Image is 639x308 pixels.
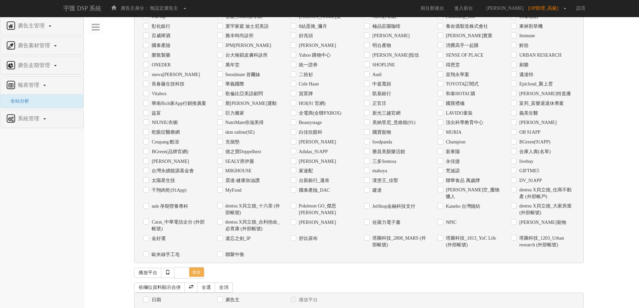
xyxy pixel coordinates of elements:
[297,158,336,165] label: [PERSON_NAME]
[444,33,492,39] label: [PERSON_NAME]實業
[297,90,313,97] label: 賀眾牌
[150,235,166,242] label: 金好運
[371,71,382,78] label: Audi
[16,62,53,68] span: 廣告走期管理
[150,219,207,232] label: Carat_中華電信企分 (外部帳號)
[444,235,501,248] label: 塔圖科技_1813_YoC Life (外部帳號)
[297,168,313,174] label: 家速配
[518,187,574,200] label: dentsu X貝立德_住商不動產 (外部帳戶)
[121,6,149,11] span: 廣告主身分：
[224,23,269,30] label: 寰宇家庭 迪士尼美語
[297,23,327,30] label: 8結蛋捲_彌月
[150,187,186,194] label: 千翔肉乾(91App)
[224,251,244,258] label: 聯聚中衡
[518,62,529,68] label: 刷樂
[371,168,387,174] label: mahoya
[297,62,318,68] label: 統一證券
[150,81,184,87] label: 長春藤生技科技
[224,158,254,165] label: SEALY席伊麗
[150,139,179,145] label: Coupang 酷澎
[518,33,535,39] label: Immune
[518,81,553,87] label: Epicloud_聚上雲
[16,82,43,88] span: 報表管理
[297,110,341,117] label: 全電商(全聯PXBOX)
[297,119,322,126] label: Beautystage
[150,52,170,59] label: 樂敦製藥
[444,90,475,97] label: 和泰HOTAI 購
[5,114,78,124] a: 系統管理
[371,139,392,145] label: foodpanda
[371,23,401,30] label: 極品莊園咖啡
[297,203,354,216] label: Pokémon GO_傑思[PERSON_NAME]
[150,168,194,174] label: 台灣永續能源基金會
[371,203,415,210] label: JetShop金融科技支付
[150,71,200,78] label: snova[PERSON_NAME]
[150,100,206,107] label: 華南Rich家App行銷推廣案
[518,168,539,174] label: GIFTME5
[5,21,78,32] a: 廣告主管理
[518,42,529,49] label: 鮮拾
[518,139,550,145] label: BGreen(91APP)
[444,23,488,30] label: 養命酒製造株式會社
[150,110,161,117] label: 益富
[297,81,319,87] label: Cole Haan
[150,23,170,30] label: 彰化銀行
[371,129,391,136] label: 國寶寵物
[224,100,277,107] label: 斯[PERSON_NAME]運動
[518,23,543,30] label: 東林割草機
[189,267,204,277] span: 收合
[150,42,170,49] label: 國泰產險
[518,52,562,59] label: URBAN RESEARCH
[518,235,574,248] label: 塔圖科技_1203_Urban research (外部帳號)
[224,90,263,97] label: 歌倫比亞美語顧問
[224,187,242,194] label: MyFood
[224,42,271,49] label: JPM[PERSON_NAME]
[5,80,78,91] a: 報表管理
[371,219,401,226] label: 佐羅力電子書
[518,219,566,226] label: [PERSON_NAME]寵物
[5,99,29,104] span: 全站分析
[518,203,574,216] label: dentsu X貝立德_大家房屋 (外部帳號)
[150,158,189,165] label: [PERSON_NAME]
[150,6,178,11] span: 無設定廣告主
[371,81,391,87] label: 中嘉寬頻
[224,71,261,78] label: Seoulmate 首爾妹
[444,110,473,117] label: LAVIDO童裝
[224,177,260,184] label: 震達-健康加油讚
[371,177,398,184] label: 漢堡王_佳聖
[518,177,542,184] label: DV_91APP
[224,297,239,303] label: 廣告主
[444,148,460,155] label: 新東陽
[371,158,396,165] label: 三多Sentosa
[444,177,480,184] label: 聯華食品 萬歲牌
[444,81,479,87] label: TOYOTA訂閱式
[297,100,326,107] label: HOI(91 官網)
[444,139,465,145] label: Champion
[444,100,465,107] label: 國寶禮儀
[518,71,533,78] label: 邁達特
[483,6,527,11] span: [PERSON_NAME]
[297,177,329,184] label: 台新銀行_邁肯
[297,52,331,59] label: Yahoo 購物中心
[371,62,395,68] label: SHOPLINE
[371,42,391,49] label: 明台產物
[444,219,457,226] label: NPIC
[444,62,460,68] label: 得恩堂
[224,148,261,155] label: 德之寶Doppelherz
[297,139,336,145] label: [PERSON_NAME]
[150,203,188,210] label: nnb 孕期營養專科
[444,168,460,174] label: 梵迪諾
[444,71,469,78] label: 皇翔永寧案
[215,283,233,293] a: 全消
[150,33,170,39] label: 百威啤酒
[150,119,178,126] label: NIUNIU衣櫥
[518,148,550,155] label: 合庫人壽(名單)
[444,129,462,136] label: MURIA
[224,219,280,232] label: dentsu X貝立德_合利他命_必胃康 (外部帳號)
[5,60,78,71] a: 廣告走期管理
[444,52,483,59] label: SENSE ОF PLACE
[224,203,280,216] label: dentsu X貝立德_十六茶 (外部帳號)
[297,71,313,78] label: 二拾衫
[297,42,336,49] label: [PERSON_NAME]
[150,297,161,303] label: 日期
